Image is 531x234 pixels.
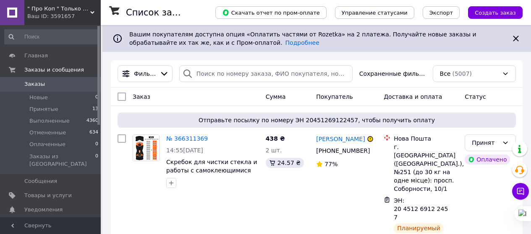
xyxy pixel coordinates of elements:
span: Уведомления [24,206,63,213]
img: Фото товару [133,135,159,161]
div: Ваш ID: 3591657 [27,13,101,20]
button: Экспорт [423,6,460,19]
span: Принятые [29,105,58,113]
input: Поиск [4,29,99,44]
span: Доставка и оплата [384,93,442,100]
span: 77% [324,161,337,167]
span: ЭН: 20 4512 6912 2457 [394,197,448,221]
span: 4360 [86,117,98,125]
span: Вашим покупателям доступна опция «Оплатить частями от Rozetka» на 2 платежа. Получайте новые зака... [129,31,476,46]
span: Заказы из [GEOGRAPHIC_DATA] [29,153,95,168]
span: Сумма [266,93,286,100]
span: Покупатель [316,93,353,100]
span: Заказы [24,80,45,88]
button: Скачать отчет по пром-оплате [215,6,327,19]
span: 0 [95,94,98,101]
a: № 366311369 [166,135,208,142]
span: (5007) [452,70,472,77]
button: Управление статусами [335,6,414,19]
h1: Список заказов [126,8,198,18]
div: Планируемый [394,223,444,233]
a: [PERSON_NAME] [316,135,365,143]
span: Управление статусами [342,10,408,16]
span: Все [440,69,451,78]
span: Главная [24,52,48,59]
div: Оплачено [465,154,510,165]
span: Отправьте посылку по номеру ЭН 20451269122457, чтобы получить оплату [121,116,513,124]
span: 13 [92,105,98,113]
div: Нова Пошта [394,134,458,143]
button: Создать заказ [468,6,523,19]
span: 634 [89,129,98,136]
a: Создать заказ [460,9,523,15]
span: Статус [465,93,486,100]
span: Скачать отчет по пром-оплате [222,9,320,16]
div: [PHONE_NUMBER] [314,145,370,157]
span: Сохраненные фильтры: [359,69,426,78]
span: 0 [95,141,98,148]
span: Заказ [133,93,150,100]
span: Товары и услуги [24,192,72,199]
div: 24.57 ₴ [266,158,304,168]
span: Отмененные [29,129,66,136]
span: Фильтры [134,69,156,78]
a: Подробнее [285,39,319,46]
span: 0 [95,153,98,168]
span: 2 шт. [266,147,282,154]
span: Новые [29,94,48,101]
span: Заказы и сообщения [24,66,84,74]
span: 14:55[DATE] [166,147,203,154]
span: Экспорт [429,10,453,16]
span: Оплаченные [29,141,65,148]
span: Создать заказ [475,10,516,16]
button: Чат с покупателем [512,183,529,200]
div: г. [GEOGRAPHIC_DATA] ([GEOGRAPHIC_DATA].), №251 (до 30 кг на одне місце): просп. Соборности, 10/1 [394,143,458,193]
div: Принят [472,138,499,147]
span: Выполненные [29,117,70,125]
input: Поиск по номеру заказа, ФИО покупателя, номеру телефона, Email, номеру накладной [179,65,353,82]
span: " Про Коп " Только выгодные покупки ! [27,5,90,13]
a: Скребок для чистки стекла и работы с самоклеющимися пленками с комплектом лезвий [166,159,257,190]
span: Сообщения [24,177,57,185]
span: 438 ₴ [266,135,285,142]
